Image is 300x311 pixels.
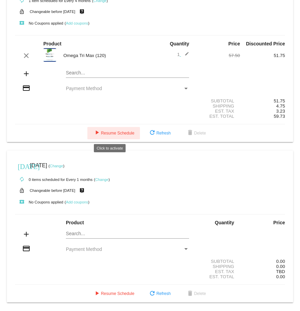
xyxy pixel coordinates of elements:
mat-icon: clear [22,52,30,60]
small: ( ) [94,178,110,182]
mat-icon: local_play [18,19,26,27]
a: Add coupons [66,200,88,204]
mat-select: Payment Method [66,246,189,252]
mat-icon: [DATE] [18,162,26,170]
span: 0.00 [276,274,285,279]
span: Delete [186,131,206,136]
small: No Coupons applied [15,200,63,204]
small: No Coupons applied [15,21,63,25]
strong: Discounted Price [246,41,285,46]
small: Changeable before [DATE] [30,188,75,193]
div: Shipping [195,103,240,109]
div: 51.75 [240,98,285,103]
mat-icon: add [22,70,30,78]
span: 59.73 [274,114,285,119]
div: Subtotal [195,98,240,103]
button: Delete [181,287,212,300]
strong: Quantity [215,220,234,225]
small: ( ) [65,200,89,204]
mat-icon: refresh [148,290,156,298]
small: ( ) [65,21,89,25]
mat-icon: lock_open [18,7,26,16]
div: Est. Total [195,114,240,119]
span: Resume Schedule [93,131,134,136]
span: Refresh [148,131,171,136]
small: 0 items scheduled for Every 1 months [15,178,92,182]
span: 0.00 [276,264,285,269]
button: Delete [181,127,212,139]
button: Resume Schedule [87,287,140,300]
mat-icon: live_help [78,7,86,16]
strong: Product [66,220,84,225]
span: 4.75 [276,103,285,109]
a: Add coupons [66,21,88,25]
input: Search... [66,70,189,76]
img: Omega-Tri-Max-label.png [43,48,56,62]
span: Payment Method [66,246,102,252]
div: 57.50 [195,53,240,58]
span: 1 [177,52,189,57]
mat-icon: refresh [148,129,156,137]
a: Change [50,164,63,168]
div: Est. Total [195,274,240,279]
mat-icon: local_play [18,198,26,206]
span: Delete [186,291,206,296]
button: Refresh [143,127,176,139]
mat-icon: edit [181,52,189,60]
mat-icon: play_arrow [93,129,101,137]
strong: Product [43,41,61,46]
span: 3.23 [276,109,285,114]
span: Refresh [148,291,171,296]
span: Payment Method [66,86,102,91]
mat-icon: live_help [78,186,86,195]
small: ( ) [48,164,65,168]
span: TBD [276,269,285,274]
mat-icon: credit_card [22,84,30,92]
button: Refresh [143,287,176,300]
mat-icon: play_arrow [93,290,101,298]
div: Omega Tri Max (120) [60,53,150,58]
div: 51.75 [240,53,285,58]
strong: Quantity [170,41,189,46]
div: Est. Tax [195,269,240,274]
button: Resume Schedule [87,127,140,139]
div: Shipping [195,264,240,269]
strong: Price [273,220,285,225]
strong: Price [228,41,240,46]
input: Search... [66,231,189,237]
mat-icon: autorenew [18,175,26,184]
mat-icon: credit_card [22,244,30,253]
div: Subtotal [195,259,240,264]
small: Changeable before [DATE] [30,10,75,14]
mat-select: Payment Method [66,86,189,91]
mat-icon: delete [186,290,194,298]
div: Est. Tax [195,109,240,114]
div: 0.00 [240,259,285,264]
mat-icon: delete [186,129,194,137]
span: Resume Schedule [93,291,134,296]
mat-icon: lock_open [18,186,26,195]
mat-icon: add [22,230,30,238]
a: Change [95,178,109,182]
